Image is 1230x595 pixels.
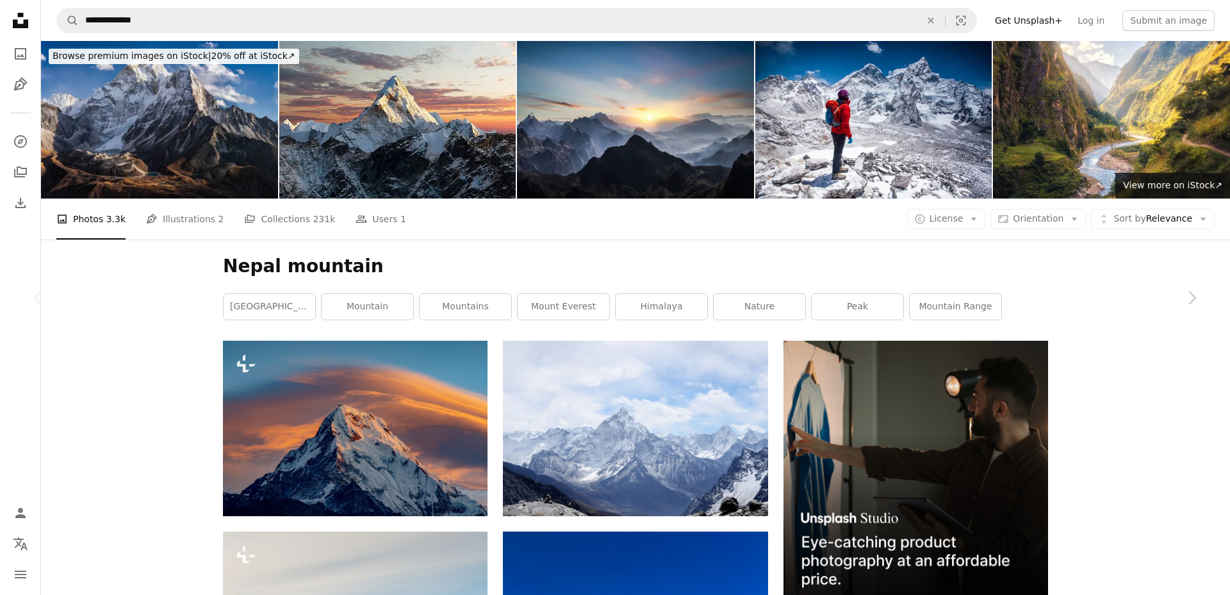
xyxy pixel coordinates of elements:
[313,212,335,226] span: 231k
[420,294,511,320] a: mountains
[146,199,224,240] a: Illustrations 2
[223,255,1048,278] h1: Nepal mountain
[8,72,33,97] a: Illustrations
[1013,213,1063,224] span: Orientation
[56,8,977,33] form: Find visuals sitewide
[1091,209,1215,229] button: Sort byRelevance
[8,500,33,526] a: Log in / Sign up
[279,41,516,199] img: Evening view of Ama Dablam
[8,129,33,154] a: Explore
[53,51,211,61] span: Browse premium images on iStock |
[1153,236,1230,359] a: Next
[1115,173,1230,199] a: View more on iStock↗
[990,209,1086,229] button: Orientation
[503,341,767,516] img: aerial photography of mountain range covered with snow under white and blue sky at daytime
[503,423,767,434] a: aerial photography of mountain range covered with snow under white and blue sky at daytime
[1122,10,1215,31] button: Submit an image
[930,213,963,224] span: License
[244,199,335,240] a: Collections 231k
[53,51,295,61] span: 20% off at iStock ↗
[224,294,315,320] a: [GEOGRAPHIC_DATA]
[907,209,986,229] button: License
[223,341,488,516] img: a very tall mountain covered in snow under a cloudy sky
[8,190,33,216] a: Download History
[57,8,79,33] button: Search Unsplash
[917,8,945,33] button: Clear
[714,294,805,320] a: nature
[616,294,707,320] a: himalaya
[812,294,903,320] a: peak
[218,212,224,226] span: 2
[755,41,992,199] img: Woman looking at view on Himalayas
[1070,10,1112,31] a: Log in
[993,41,1230,199] img: Colorful landscape with high Himalayan mountains, beautiful curving river, green forest, blue sky...
[1113,213,1192,225] span: Relevance
[356,199,406,240] a: Users 1
[518,294,609,320] a: mount everest
[41,41,307,72] a: Browse premium images on iStock|20% off at iStock↗
[946,8,976,33] button: Visual search
[8,562,33,587] button: Menu
[41,41,278,199] img: 75MPix Panorama of beautiful Mount Ama Dablam in Himalayas, Nepal
[1123,180,1222,190] span: View more on iStock ↗
[1113,213,1145,224] span: Sort by
[910,294,1001,320] a: mountain range
[8,41,33,67] a: Photos
[8,531,33,557] button: Language
[517,41,754,199] img: Aerial view of misty mountains at sunrise
[223,423,488,434] a: a very tall mountain covered in snow under a cloudy sky
[400,212,406,226] span: 1
[8,159,33,185] a: Collections
[987,10,1070,31] a: Get Unsplash+
[322,294,413,320] a: mountain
